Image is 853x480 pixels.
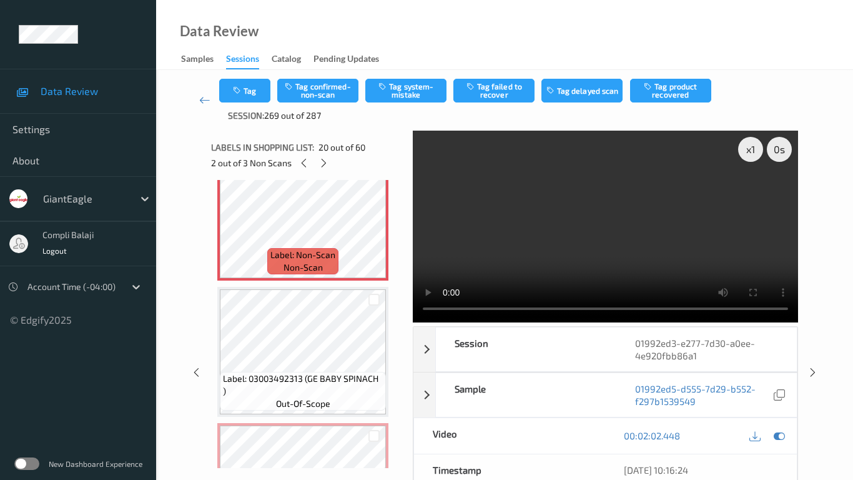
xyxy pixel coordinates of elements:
div: Sessions [226,52,259,69]
a: Pending Updates [313,51,392,68]
span: Label: Non-Scan [270,249,335,261]
a: 00:02:02.448 [624,429,680,442]
div: x 1 [738,137,763,162]
button: Tag confirmed-non-scan [277,79,358,102]
div: Session01992ed3-e277-7d30-a0ee-4e920fbb86a1 [413,327,797,372]
button: Tag system-mistake [365,79,446,102]
span: Label: 03003492313 (GE BABY SPINACH ) [223,372,383,397]
a: Samples [181,51,226,68]
span: Labels in shopping list: [211,141,314,154]
span: out-of-scope [276,397,330,410]
button: Tag failed to recover [453,79,535,102]
button: Tag product recovered [630,79,711,102]
div: Sample01992ed5-d555-7d29-b552-f297b1539549 [413,372,797,417]
div: 01992ed3-e277-7d30-a0ee-4e920fbb86a1 [616,327,797,371]
span: 269 out of 287 [264,109,321,122]
button: Tag [219,79,270,102]
div: Session [436,327,616,371]
div: Sample [436,373,616,417]
div: Samples [181,52,214,68]
a: 01992ed5-d555-7d29-b552-f297b1539549 [635,382,771,407]
div: [DATE] 10:16:24 [624,464,778,476]
span: Session: [228,109,264,122]
a: Sessions [226,51,272,69]
span: non-scan [284,261,323,274]
div: 2 out of 3 Non Scans [211,155,404,171]
button: Tag delayed scan [541,79,623,102]
div: 0 s [767,137,792,162]
div: Pending Updates [313,52,379,68]
span: 20 out of 60 [318,141,365,154]
div: Catalog [272,52,301,68]
div: Video [414,418,606,454]
div: Data Review [180,25,259,37]
a: Catalog [272,51,313,68]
